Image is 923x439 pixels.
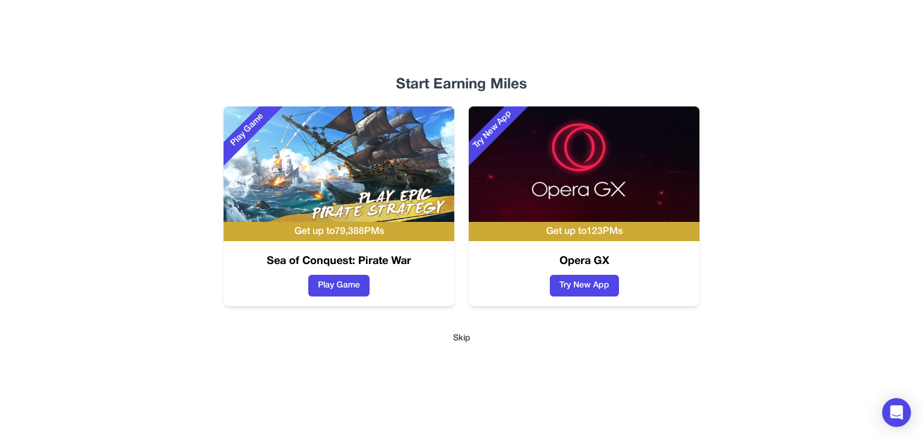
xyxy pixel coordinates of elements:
div: Play Game [210,92,285,168]
h3: Opera GX [469,253,699,270]
div: Get up to 123 PMs [469,222,699,241]
div: Open Intercom Messenger [882,398,911,427]
h3: Sea of Conquest: Pirate War [224,253,454,270]
div: Get up to 79,388 PMs [224,222,454,241]
img: Sea of Conquest: Pirate War [224,106,454,222]
button: Try New App [550,275,619,296]
div: Start Earning Miles [96,75,827,94]
img: Opera GX [469,106,699,222]
div: Try New App [455,92,531,168]
button: Play Game [308,275,370,296]
button: Skip [453,333,471,345]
